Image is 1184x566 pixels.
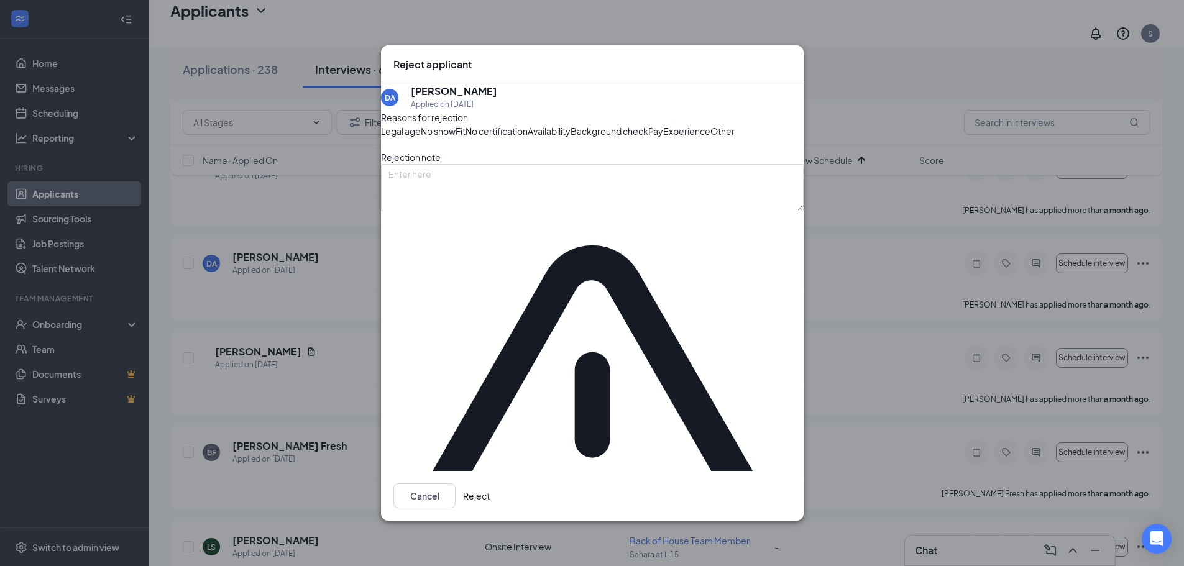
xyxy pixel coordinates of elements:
span: Pay [648,124,663,138]
div: Applied on [DATE] [411,98,497,111]
span: Background check [571,124,648,138]
h5: [PERSON_NAME] [411,84,497,98]
span: Reasons for rejection [381,112,468,123]
span: Experience [663,124,710,138]
div: Open Intercom Messenger [1142,524,1172,554]
button: Reject [463,483,490,508]
span: Legal age [381,124,421,138]
span: Fit [456,124,466,138]
h3: Reject applicant [393,58,472,71]
div: DA [384,92,395,103]
button: Cancel [393,483,456,508]
span: No certification [466,124,528,138]
span: Rejection note [381,152,441,163]
span: Other [710,124,735,138]
span: Availability [528,124,571,138]
span: No show [421,124,456,138]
